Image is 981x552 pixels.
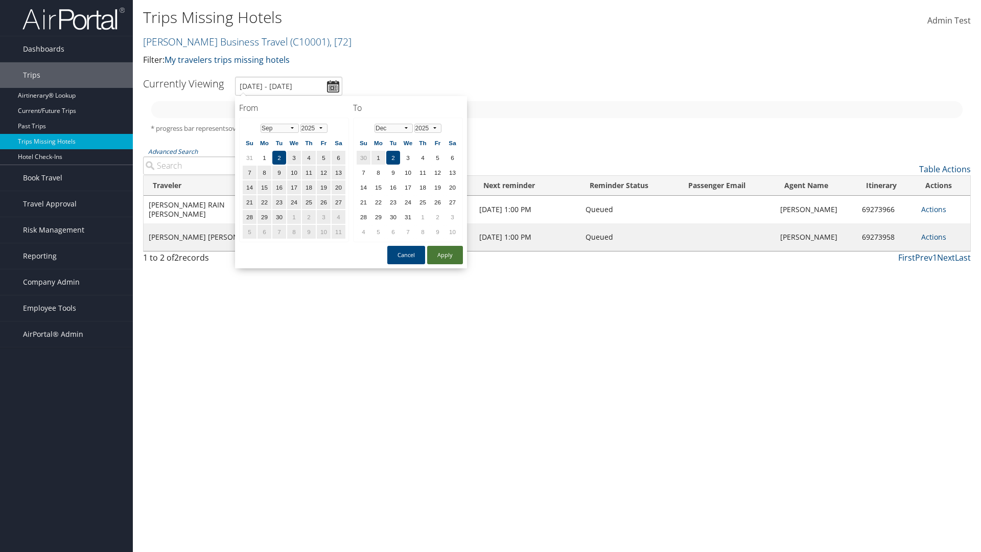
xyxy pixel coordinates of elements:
[332,195,345,209] td: 27
[915,252,932,263] a: Prev
[898,252,915,263] a: First
[431,195,445,209] td: 26
[357,151,370,165] td: 30
[287,210,301,224] td: 1
[165,54,290,65] a: My travelers trips missing hotels
[287,136,301,150] th: We
[401,151,415,165] td: 3
[258,180,271,194] td: 15
[148,147,198,156] a: Advanced Search
[386,151,400,165] td: 2
[371,195,385,209] td: 22
[580,176,679,196] th: Reminder Status
[143,77,224,90] h3: Currently Viewing
[357,166,370,179] td: 7
[416,195,430,209] td: 25
[431,180,445,194] td: 19
[431,225,445,239] td: 9
[357,225,370,239] td: 4
[144,196,274,223] td: [PERSON_NAME] RAIN [PERSON_NAME]
[23,191,77,217] span: Travel Approval
[401,166,415,179] td: 10
[357,195,370,209] td: 21
[446,166,459,179] td: 13
[23,269,80,295] span: Company Admin
[272,225,286,239] td: 7
[916,176,970,196] th: Actions
[416,210,430,224] td: 1
[287,166,301,179] td: 10
[239,102,349,113] h4: From
[446,151,459,165] td: 6
[580,223,679,251] td: Queued
[317,166,331,179] td: 12
[243,195,256,209] td: 21
[332,180,345,194] td: 20
[775,196,856,223] td: [PERSON_NAME]
[416,180,430,194] td: 18
[446,136,459,150] th: Sa
[317,180,331,194] td: 19
[416,225,430,239] td: 8
[143,156,339,175] input: Advanced Search
[386,225,400,239] td: 6
[272,210,286,224] td: 30
[23,165,62,191] span: Book Travel
[357,136,370,150] th: Su
[243,151,256,165] td: 31
[287,225,301,239] td: 8
[302,180,316,194] td: 18
[919,164,971,175] a: Table Actions
[371,225,385,239] td: 5
[143,251,339,269] div: 1 to 2 of records
[357,180,370,194] td: 14
[357,210,370,224] td: 28
[143,35,352,49] a: [PERSON_NAME] Business Travel
[446,210,459,224] td: 3
[302,195,316,209] td: 25
[302,210,316,224] td: 2
[955,252,971,263] a: Last
[23,243,57,269] span: Reporting
[353,102,463,113] h4: To
[332,151,345,165] td: 6
[317,195,331,209] td: 26
[857,223,916,251] td: 69273958
[927,15,971,26] span: Admin Test
[287,180,301,194] td: 17
[258,166,271,179] td: 8
[427,246,463,264] button: Apply
[446,195,459,209] td: 27
[332,210,345,224] td: 4
[921,204,946,214] a: Actions
[317,225,331,239] td: 10
[317,210,331,224] td: 3
[332,225,345,239] td: 11
[416,151,430,165] td: 4
[371,136,385,150] th: Mo
[775,223,856,251] td: [PERSON_NAME]
[332,166,345,179] td: 13
[243,210,256,224] td: 28
[679,176,775,196] th: Passenger Email: activate to sort column ascending
[387,246,425,264] button: Cancel
[243,180,256,194] td: 14
[272,195,286,209] td: 23
[857,176,916,196] th: Itinerary
[23,62,40,88] span: Trips
[401,136,415,150] th: We
[401,180,415,194] td: 17
[143,54,695,67] p: Filter:
[446,225,459,239] td: 10
[144,223,274,251] td: [PERSON_NAME] [PERSON_NAME]
[386,210,400,224] td: 30
[401,195,415,209] td: 24
[151,124,963,133] h5: * progress bar represents overnights covered for the selected time period.
[272,136,286,150] th: Tu
[386,195,400,209] td: 23
[22,7,125,31] img: airportal-logo.png
[386,166,400,179] td: 9
[431,210,445,224] td: 2
[317,151,331,165] td: 5
[174,252,179,263] span: 2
